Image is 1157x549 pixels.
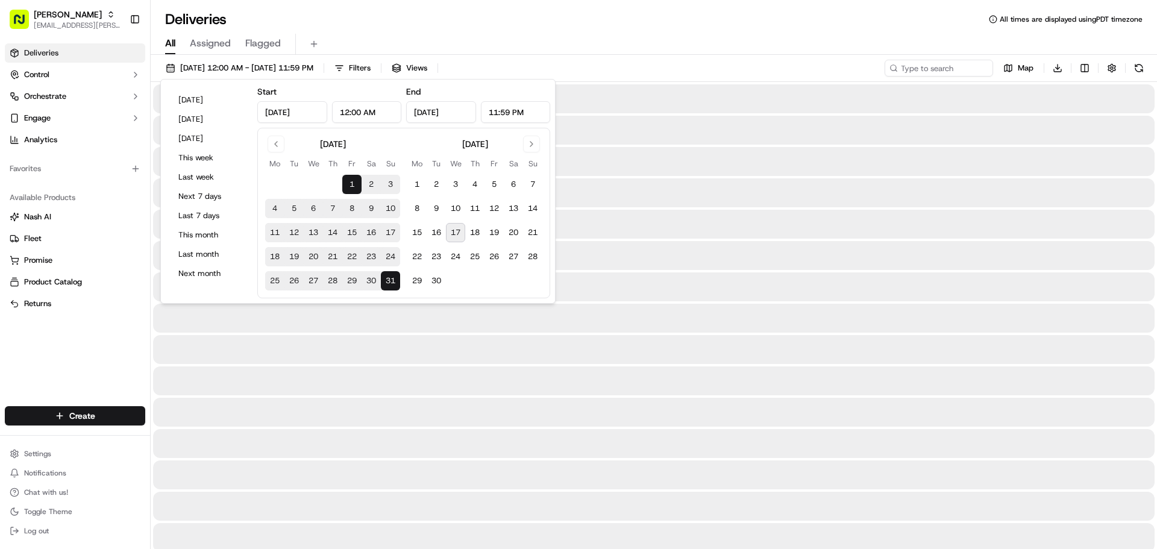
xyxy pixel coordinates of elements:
[484,199,504,218] button: 12
[12,208,31,227] img: Regen Pajulas
[998,60,1039,77] button: Map
[257,101,327,123] input: Date
[5,251,145,270] button: Promise
[173,227,245,243] button: This month
[284,271,304,290] button: 26
[173,130,245,147] button: [DATE]
[362,157,381,170] th: Saturday
[85,298,146,308] a: Powered byPylon
[406,63,427,74] span: Views
[407,223,427,242] button: 15
[24,113,51,124] span: Engage
[465,157,484,170] th: Thursday
[69,410,95,422] span: Create
[120,299,146,308] span: Pylon
[24,91,66,102] span: Orchestrate
[173,92,245,108] button: [DATE]
[168,187,198,196] span: 9:00 AM
[427,271,446,290] button: 30
[465,199,484,218] button: 11
[342,271,362,290] button: 29
[406,101,476,123] input: Date
[24,488,68,497] span: Chat with us!
[37,187,159,196] span: [PERSON_NAME] [PERSON_NAME]
[5,503,145,520] button: Toggle Theme
[12,12,36,36] img: Nash
[5,272,145,292] button: Product Catalog
[323,247,342,266] button: 21
[24,233,42,244] span: Fleet
[427,175,446,194] button: 2
[504,247,523,266] button: 27
[5,159,145,178] div: Favorites
[54,115,198,127] div: Start new chat
[97,265,198,286] a: 💻API Documentation
[284,223,304,242] button: 12
[5,445,145,462] button: Settings
[342,223,362,242] button: 15
[465,223,484,242] button: 18
[12,271,22,280] div: 📗
[173,149,245,166] button: This week
[268,136,284,152] button: Go to previous month
[323,223,342,242] button: 14
[24,134,57,145] span: Analytics
[5,465,145,482] button: Notifications
[5,130,145,149] a: Analytics
[304,199,323,218] button: 6
[465,247,484,266] button: 25
[427,199,446,218] button: 9
[446,175,465,194] button: 3
[362,271,381,290] button: 30
[12,48,219,67] p: Welcome 👋
[31,78,217,90] input: Got a question? Start typing here...
[386,60,433,77] button: Views
[180,63,313,74] span: [DATE] 12:00 AM - [DATE] 11:59 PM
[54,127,166,137] div: We're available if you need us!
[24,449,51,459] span: Settings
[245,36,281,51] span: Flagged
[165,36,175,51] span: All
[10,298,140,309] a: Returns
[504,175,523,194] button: 6
[34,8,102,20] span: [PERSON_NAME]
[407,175,427,194] button: 1
[37,219,88,229] span: Regen Pajulas
[10,233,140,244] a: Fleet
[332,101,402,123] input: Time
[24,298,51,309] span: Returns
[173,265,245,282] button: Next month
[446,247,465,266] button: 24
[484,223,504,242] button: 19
[407,271,427,290] button: 29
[24,255,52,266] span: Promise
[5,5,125,34] button: [PERSON_NAME][EMAIL_ADDRESS][PERSON_NAME][DOMAIN_NAME]
[523,136,540,152] button: Go to next month
[465,175,484,194] button: 4
[161,187,166,196] span: •
[5,87,145,106] button: Orchestrate
[34,20,120,30] button: [EMAIL_ADDRESS][PERSON_NAME][DOMAIN_NAME]
[446,157,465,170] th: Wednesday
[265,247,284,266] button: 18
[462,138,488,150] div: [DATE]
[304,247,323,266] button: 20
[24,212,51,222] span: Nash AI
[407,157,427,170] th: Monday
[504,223,523,242] button: 20
[102,271,111,280] div: 💻
[484,247,504,266] button: 26
[24,69,49,80] span: Control
[24,277,82,287] span: Product Catalog
[504,157,523,170] th: Saturday
[97,219,122,229] span: [DATE]
[320,138,346,150] div: [DATE]
[24,269,92,281] span: Knowledge Base
[5,188,145,207] div: Available Products
[381,199,400,218] button: 10
[1018,63,1033,74] span: Map
[173,111,245,128] button: [DATE]
[24,526,49,536] span: Log out
[5,522,145,539] button: Log out
[90,219,95,229] span: •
